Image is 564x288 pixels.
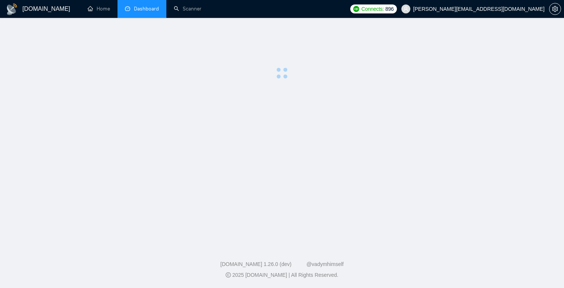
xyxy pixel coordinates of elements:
[549,6,561,12] a: setting
[6,271,558,279] div: 2025 [DOMAIN_NAME] | All Rights Reserved.
[226,272,231,278] span: copyright
[88,6,110,12] a: homeHome
[549,3,561,15] button: setting
[353,6,359,12] img: upwork-logo.png
[134,6,159,12] span: Dashboard
[403,6,408,12] span: user
[361,5,384,13] span: Connects:
[174,6,201,12] a: searchScanner
[385,5,394,13] span: 896
[6,3,18,15] img: logo
[306,261,344,267] a: @vadymhimself
[220,261,292,267] a: [DOMAIN_NAME] 1.26.0 (dev)
[125,6,130,11] span: dashboard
